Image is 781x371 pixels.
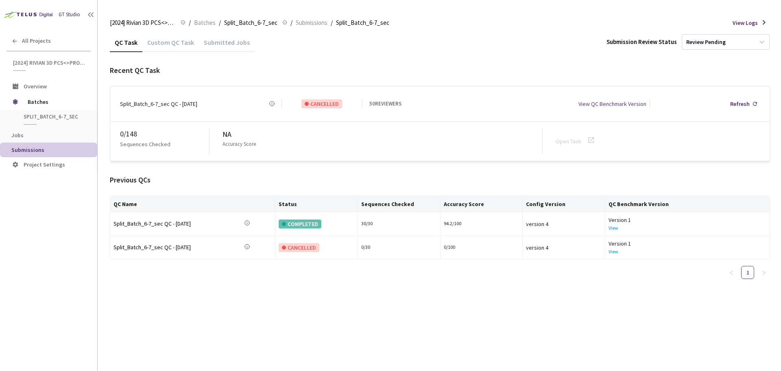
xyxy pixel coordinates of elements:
[609,239,767,248] div: Version 1
[761,270,766,275] span: right
[11,132,24,139] span: Jobs
[24,83,47,90] span: Overview
[219,18,221,28] li: /
[113,219,227,228] a: Split_Batch_6-7_sec QC - [DATE]
[361,220,437,228] div: 30 / 30
[336,18,389,28] span: Split_Batch_6-7_sec
[110,174,770,186] div: Previous QCs
[223,129,542,140] div: NA
[279,220,321,228] div: COMPLETED
[279,243,319,252] div: CANCELLED
[742,266,754,279] a: 1
[556,138,581,145] a: Open Task
[110,38,142,52] div: QC Task
[110,196,275,212] th: QC Name
[275,196,358,212] th: Status
[730,99,750,108] div: Refresh
[120,99,197,108] div: Split_Batch_6-7_sec QC - [DATE]
[361,244,437,251] div: 0 / 30
[142,38,199,52] div: Custom QC Task
[757,266,770,279] button: right
[725,266,738,279] button: left
[296,18,327,28] span: Submissions
[444,220,519,228] div: 94.2/100
[441,196,523,212] th: Accuracy Score
[192,18,217,27] a: Batches
[526,220,602,228] div: version 4
[120,128,209,140] div: 0 / 148
[605,196,770,212] th: QC Benchmark Version
[606,37,677,47] div: Submission Review Status
[757,266,770,279] li: Next Page
[189,18,191,28] li: /
[223,140,256,148] p: Accuracy Score
[113,243,227,252] div: Split_Batch_6-7_sec QC - [DATE]
[331,18,333,28] li: /
[609,215,767,224] div: Version 1
[13,59,86,66] span: [2024] Rivian 3D PCS<>Production
[725,266,738,279] li: Previous Page
[294,18,329,27] a: Submissions
[59,11,80,19] div: GT Studio
[24,113,84,120] span: Split_Batch_6-7_sec
[28,94,83,110] span: Batches
[301,99,342,108] div: CANCELLED
[110,65,770,76] div: Recent QC Task
[733,18,758,27] span: View Logs
[369,100,401,108] div: 50 REVIEWERS
[741,266,754,279] li: 1
[110,18,176,28] span: [2024] Rivian 3D PCS<>Production
[290,18,292,28] li: /
[120,140,170,149] p: Sequences Checked
[523,196,605,212] th: Config Version
[444,244,519,251] div: 0/100
[578,99,646,108] div: View QC Benchmark Version
[526,243,602,252] div: version 4
[686,38,726,46] div: Review Pending
[199,38,255,52] div: Submitted Jobs
[609,225,618,231] a: View
[729,270,734,275] span: left
[609,248,618,255] a: View
[22,37,51,44] span: All Projects
[24,161,65,168] span: Project Settings
[358,196,441,212] th: Sequences Checked
[11,146,44,154] span: Submissions
[194,18,216,28] span: Batches
[224,18,277,28] span: Split_Batch_6-7_sec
